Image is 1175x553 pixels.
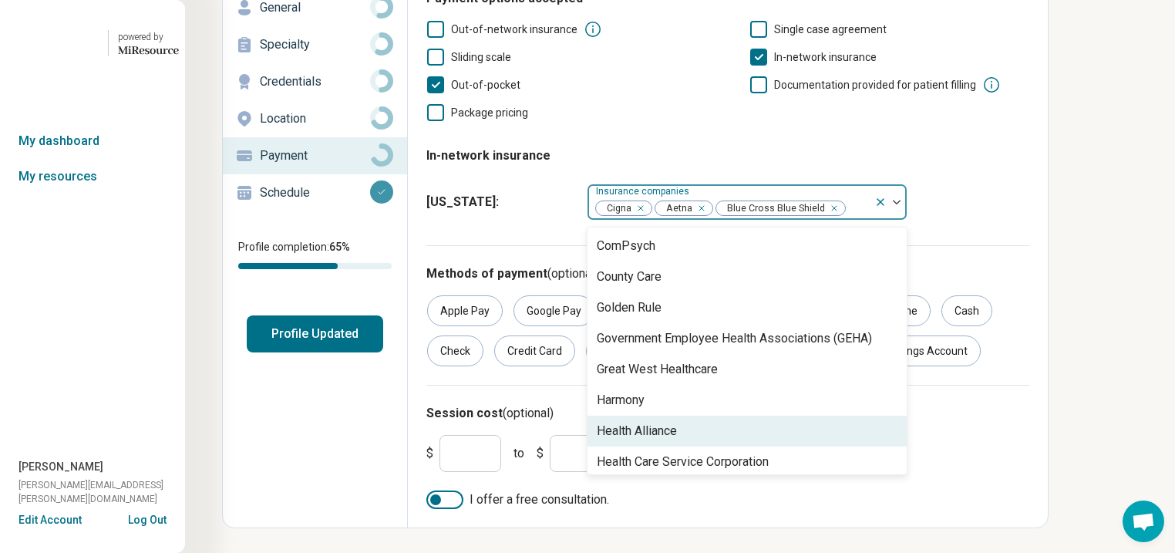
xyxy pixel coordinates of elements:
a: Geode Healthpowered by [6,25,179,62]
div: County Care [597,268,662,286]
div: Health Alliance [597,422,677,440]
span: [PERSON_NAME] [19,459,103,475]
div: powered by [118,30,179,44]
p: Specialty [260,35,370,54]
span: (optional) [547,266,598,281]
a: Location [223,100,407,137]
span: Out-of-network insurance [451,23,577,35]
div: Google Pay [513,295,594,326]
img: Geode Health [6,25,99,62]
span: Cigna [596,201,636,216]
div: Apple Pay [427,295,503,326]
span: Out-of-pocket [451,79,520,91]
span: $ [537,444,544,463]
span: [PERSON_NAME][EMAIL_ADDRESS][PERSON_NAME][DOMAIN_NAME] [19,478,185,506]
div: Profile completion [238,263,392,269]
p: Payment [260,147,370,165]
span: Package pricing [451,106,528,119]
div: Cash [941,295,992,326]
div: Golden Rule [597,298,662,317]
p: Location [260,110,370,128]
button: Profile Updated [247,315,383,352]
span: to [513,444,524,463]
span: (optional) [503,406,554,420]
span: Single case agreement [774,23,887,35]
div: Health Care Service Corporation [597,453,769,471]
div: Debit Card [586,336,663,366]
div: Government Employee Health Associations (GEHA) [597,329,872,348]
a: Schedule [223,174,407,211]
span: Sliding scale [451,51,511,63]
span: $ [426,444,433,463]
a: Open chat [1123,501,1164,542]
a: Specialty [223,26,407,63]
span: In-network insurance [774,51,877,63]
label: Insurance companies [596,186,692,197]
div: Harmony [597,391,645,410]
p: Schedule [260,184,370,202]
button: Edit Account [19,512,82,528]
div: Check [427,336,483,366]
span: 65 % [329,241,350,253]
div: Profile completion: [223,230,407,278]
a: Payment [223,137,407,174]
span: Blue Cross Blue Shield [716,201,830,216]
div: Credit Card [494,336,575,366]
h3: Methods of payment [426,265,1029,283]
span: Documentation provided for patient filling [774,79,976,91]
button: Log Out [128,512,167,524]
label: I offer a free consultation. [426,491,1029,509]
a: Credentials [223,63,407,100]
div: Health Savings Account [839,336,981,366]
span: Aetna [655,201,697,216]
h3: Session cost [426,404,1029,423]
div: Great West Healthcare [597,360,718,379]
p: Credentials [260,72,370,91]
legend: In-network insurance [426,134,550,177]
span: [US_STATE] : [426,193,574,211]
div: ComPsych [597,237,655,255]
